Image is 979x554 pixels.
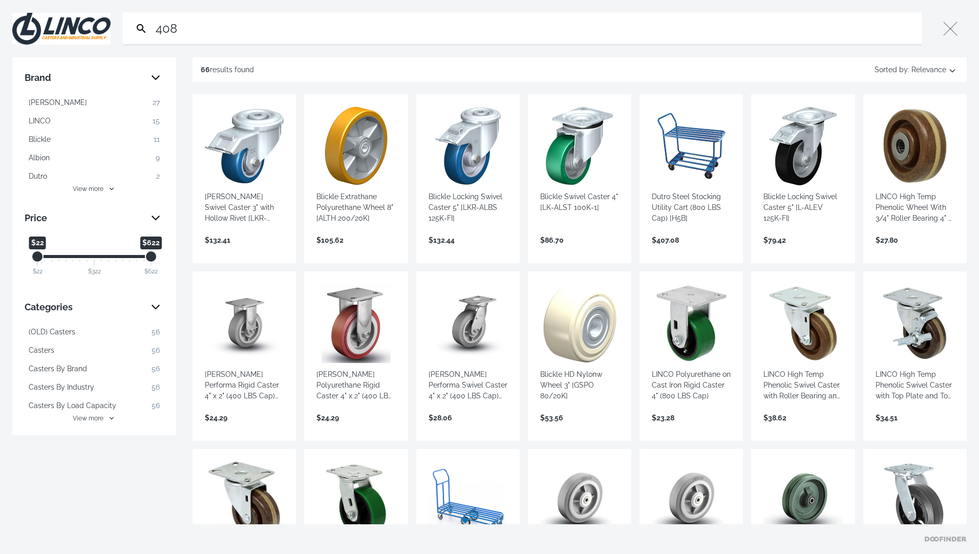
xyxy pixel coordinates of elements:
button: LINCO 15 [25,113,164,129]
span: 56 [152,364,160,374]
span: Casters [29,345,54,356]
span: Blickle [29,134,51,145]
a: Doofinder home page [925,537,967,542]
button: (OLD) Casters 56 [25,324,164,340]
button: Dutro 2 [25,168,164,184]
span: 56 [152,400,160,411]
span: 11 [154,134,160,145]
button: Blickle 11 [25,131,164,147]
span: View more [73,414,103,423]
button: Casters 56 [25,342,164,358]
span: Brand [25,70,143,86]
span: Casters By Brand [29,364,87,374]
span: 56 [152,345,160,356]
span: 9 [156,153,160,163]
label: Email Address [15,141,236,153]
span: Casters By Industry [29,382,94,393]
div: $322 [88,267,101,276]
svg: Search [135,23,147,35]
span: Casters By Load Capacity [29,400,116,411]
button: Close [934,12,967,45]
span: Dutro [29,171,47,182]
button: Casters By Load Capacity 56 [25,397,164,414]
span: Categories [25,299,143,315]
button: Albion 9 [25,150,164,166]
span: Relevance [911,61,946,78]
button: [PERSON_NAME] 27 [25,94,164,111]
span: View more [73,184,103,194]
button: View more [25,414,164,423]
input: Subscribe [15,184,67,202]
strong: 66 [201,66,210,74]
div: $22 [33,267,42,276]
svg: Sort [946,63,959,76]
button: Casters By Industry 56 [25,379,164,395]
input: Search… [154,12,918,45]
span: 2 [156,171,160,182]
button: Casters By Brand 56 [25,360,164,377]
span: LINCO [29,116,51,126]
img: Close [12,13,111,45]
div: $622 [144,267,158,276]
div: results found [201,61,254,78]
span: 56 [152,327,160,337]
span: [PERSON_NAME] [29,97,87,108]
span: Price [25,210,143,226]
span: 27 [153,97,160,108]
button: Sorted by:Relevance Sort [872,61,959,78]
span: Albion [29,153,50,163]
span: Linco Casters & Industrial Supply [73,215,178,223]
div: Minimum Price [31,250,44,263]
span: (OLD) Casters [29,327,75,337]
span: 56 [152,382,160,393]
strong: Sign up and Save 10% On Your Order [44,119,207,129]
div: Maximum Price [145,250,157,263]
button: Subscribe [11,15,62,34]
span: 15 [153,116,160,126]
button: View more [25,184,164,194]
